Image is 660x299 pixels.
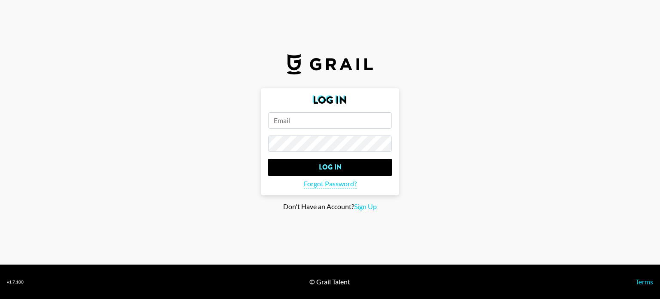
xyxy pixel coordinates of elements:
[309,277,350,286] div: © Grail Talent
[7,279,24,285] div: v 1.7.100
[304,179,357,188] span: Forgot Password?
[268,159,392,176] input: Log In
[7,202,653,211] div: Don't Have an Account?
[268,95,392,105] h2: Log In
[354,202,377,211] span: Sign Up
[268,112,392,129] input: Email
[636,277,653,286] a: Terms
[287,54,373,74] img: Grail Talent Logo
